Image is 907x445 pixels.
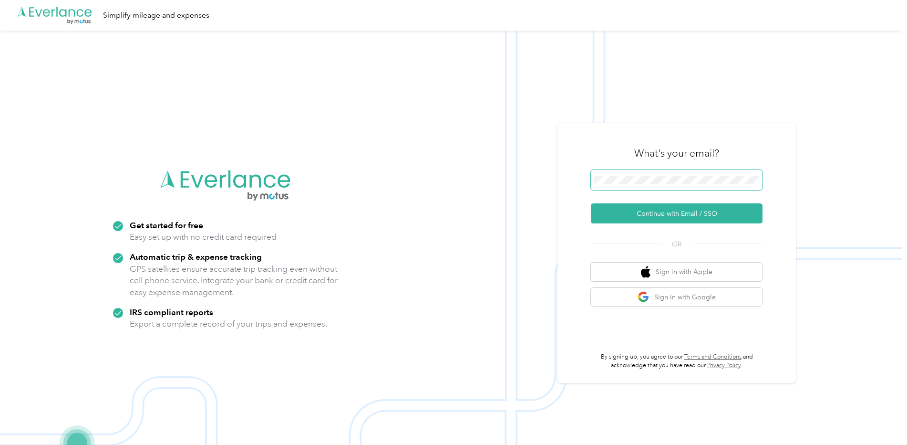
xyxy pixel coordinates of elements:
[130,231,277,243] p: Easy set up with no credit card required
[641,266,650,278] img: apple logo
[638,291,649,303] img: google logo
[591,263,763,281] button: apple logoSign in with Apple
[103,10,209,21] div: Simplify mileage and expenses
[660,239,693,249] span: OR
[130,220,203,230] strong: Get started for free
[130,263,338,298] p: GPS satellites ensure accurate trip tracking even without cell phone service. Integrate your bank...
[591,203,763,223] button: Continue with Email / SSO
[591,353,763,370] p: By signing up, you agree to our and acknowledge that you have read our .
[634,147,719,160] h3: What's your email?
[130,318,327,330] p: Export a complete record of your trips and expenses.
[591,288,763,307] button: google logoSign in with Google
[130,252,262,262] strong: Automatic trip & expense tracking
[707,362,741,369] a: Privacy Policy
[130,307,213,317] strong: IRS compliant reports
[684,353,742,360] a: Terms and Conditions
